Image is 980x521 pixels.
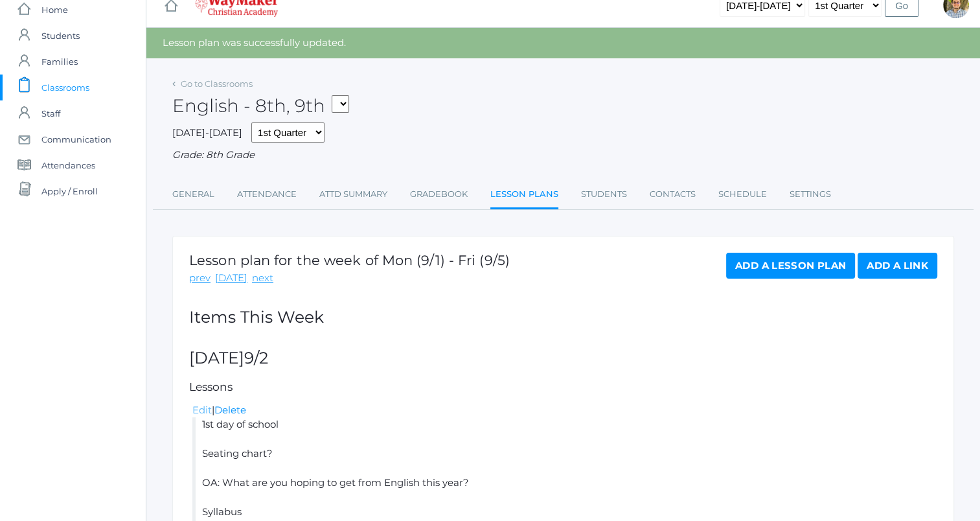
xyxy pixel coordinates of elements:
[410,181,468,207] a: Gradebook
[214,404,246,416] a: Delete
[718,181,767,207] a: Schedule
[41,100,60,126] span: Staff
[319,181,387,207] a: Attd Summary
[858,253,937,279] a: Add a Link
[41,49,78,75] span: Families
[650,181,696,207] a: Contacts
[490,181,558,209] a: Lesson Plans
[41,23,80,49] span: Students
[189,349,937,367] h2: [DATE]
[192,403,937,418] div: |
[790,181,831,207] a: Settings
[189,253,510,268] h1: Lesson plan for the week of Mon (9/1) - Fri (9/5)
[172,148,954,163] div: Grade: 8th Grade
[252,271,273,286] a: next
[172,126,242,139] span: [DATE]-[DATE]
[726,253,855,279] a: Add a Lesson Plan
[172,181,214,207] a: General
[41,178,98,204] span: Apply / Enroll
[41,75,89,100] span: Classrooms
[189,308,937,327] h2: Items This Week
[581,181,627,207] a: Students
[237,181,297,207] a: Attendance
[41,152,95,178] span: Attendances
[215,271,247,286] a: [DATE]
[41,126,111,152] span: Communication
[181,78,253,89] a: Go to Classrooms
[146,28,980,58] div: Lesson plan was successfully updated.
[172,96,349,116] h2: English - 8th, 9th
[192,404,212,416] a: Edit
[244,348,268,367] span: 9/2
[189,271,211,286] a: prev
[189,381,937,393] h5: Lessons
